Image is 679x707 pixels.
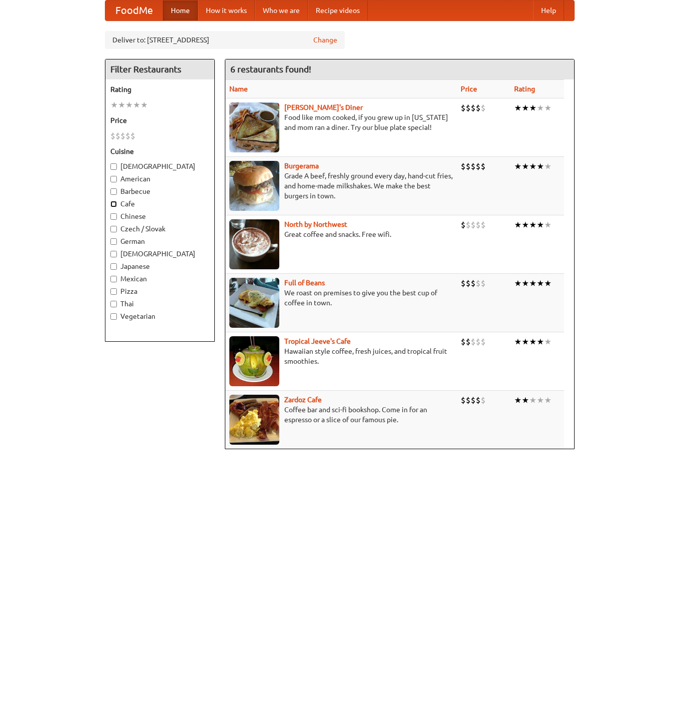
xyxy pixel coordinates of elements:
[544,278,552,289] li: ★
[466,336,471,347] li: $
[514,336,522,347] li: ★
[461,161,466,172] li: $
[198,0,255,20] a: How it works
[110,213,117,220] input: Chinese
[461,336,466,347] li: $
[514,102,522,113] li: ★
[481,336,486,347] li: $
[110,130,115,141] li: $
[230,64,311,74] ng-pluralize: 6 restaurants found!
[476,278,481,289] li: $
[125,99,133,110] li: ★
[110,201,117,207] input: Cafe
[229,229,453,239] p: Great coffee and snacks. Free wifi.
[133,99,140,110] li: ★
[105,31,345,49] div: Deliver to: [STREET_ADDRESS]
[544,336,552,347] li: ★
[544,102,552,113] li: ★
[229,171,453,201] p: Grade A beef, freshly ground every day, hand-cut fries, and home-made milkshakes. We make the bes...
[529,395,537,406] li: ★
[522,336,529,347] li: ★
[284,220,347,228] b: North by Northwest
[476,219,481,230] li: $
[476,395,481,406] li: $
[229,346,453,366] p: Hawaiian style coffee, fresh juices, and tropical fruit smoothies.
[110,176,117,182] input: American
[308,0,368,20] a: Recipe videos
[140,99,148,110] li: ★
[529,219,537,230] li: ★
[110,226,117,232] input: Czech / Slovak
[229,219,279,269] img: north.jpg
[481,219,486,230] li: $
[110,115,209,125] h5: Price
[514,85,535,93] a: Rating
[110,299,209,309] label: Thai
[471,102,476,113] li: $
[110,251,117,257] input: [DEMOGRAPHIC_DATA]
[255,0,308,20] a: Who we are
[229,288,453,308] p: We roast on premises to give you the best cup of coffee in town.
[284,337,351,345] b: Tropical Jeeve's Cafe
[120,130,125,141] li: $
[471,336,476,347] li: $
[466,278,471,289] li: $
[110,286,209,296] label: Pizza
[229,278,279,328] img: beans.jpg
[110,211,209,221] label: Chinese
[461,219,466,230] li: $
[229,85,248,93] a: Name
[284,396,322,404] a: Zardoz Cafe
[537,278,544,289] li: ★
[118,99,125,110] li: ★
[537,336,544,347] li: ★
[461,85,477,93] a: Price
[163,0,198,20] a: Home
[110,311,209,321] label: Vegetarian
[481,395,486,406] li: $
[105,59,214,79] h4: Filter Restaurants
[466,161,471,172] li: $
[514,395,522,406] li: ★
[115,130,120,141] li: $
[284,103,363,111] a: [PERSON_NAME]'s Diner
[544,161,552,172] li: ★
[537,395,544,406] li: ★
[110,274,209,284] label: Mexican
[110,84,209,94] h5: Rating
[537,102,544,113] li: ★
[229,405,453,425] p: Coffee bar and sci-fi bookshop. Come in for an espresso or a slice of our famous pie.
[461,102,466,113] li: $
[110,261,209,271] label: Japanese
[110,199,209,209] label: Cafe
[110,99,118,110] li: ★
[284,279,325,287] a: Full of Beans
[110,146,209,156] h5: Cuisine
[544,395,552,406] li: ★
[229,395,279,445] img: zardoz.jpg
[229,336,279,386] img: jeeves.jpg
[533,0,564,20] a: Help
[110,188,117,195] input: Barbecue
[481,278,486,289] li: $
[110,288,117,295] input: Pizza
[466,395,471,406] li: $
[529,161,537,172] li: ★
[229,102,279,152] img: sallys.jpg
[522,102,529,113] li: ★
[481,161,486,172] li: $
[471,278,476,289] li: $
[229,112,453,132] p: Food like mom cooked, if you grew up in [US_STATE] and mom ran a diner. Try our blue plate special!
[481,102,486,113] li: $
[461,395,466,406] li: $
[471,395,476,406] li: $
[110,236,209,246] label: German
[529,278,537,289] li: ★
[110,313,117,320] input: Vegetarian
[110,224,209,234] label: Czech / Slovak
[514,219,522,230] li: ★
[529,102,537,113] li: ★
[471,219,476,230] li: $
[313,35,337,45] a: Change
